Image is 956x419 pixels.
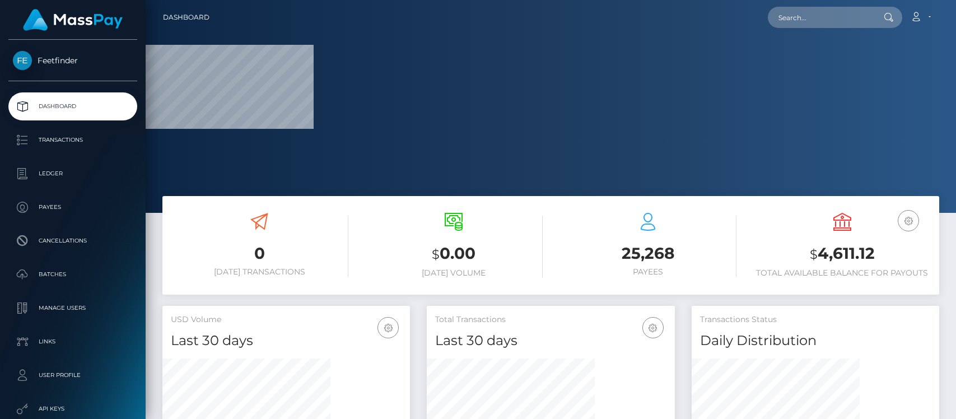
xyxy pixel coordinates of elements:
p: API Keys [13,401,133,417]
a: Transactions [8,126,137,154]
h5: Transactions Status [700,314,931,325]
a: Cancellations [8,227,137,255]
a: Batches [8,260,137,288]
h3: 0 [171,243,348,264]
h5: Total Transactions [435,314,666,325]
a: Payees [8,193,137,221]
h3: 0.00 [365,243,543,266]
p: User Profile [13,367,133,384]
a: Dashboard [163,6,209,29]
h4: Last 30 days [171,331,402,351]
p: Cancellations [13,232,133,249]
p: Dashboard [13,98,133,115]
h6: Payees [559,267,737,277]
h3: 25,268 [559,243,737,264]
p: Ledger [13,165,133,182]
h3: 4,611.12 [753,243,931,266]
p: Batches [13,266,133,283]
p: Manage Users [13,300,133,316]
img: Feetfinder [13,51,32,70]
span: Feetfinder [8,55,137,66]
img: MassPay Logo [23,9,123,31]
input: Search... [768,7,873,28]
h6: [DATE] Transactions [171,267,348,277]
a: Manage Users [8,294,137,322]
small: $ [810,246,818,262]
h4: Last 30 days [435,331,666,351]
p: Payees [13,199,133,216]
p: Links [13,333,133,350]
h6: [DATE] Volume [365,268,543,278]
a: Dashboard [8,92,137,120]
h5: USD Volume [171,314,402,325]
small: $ [432,246,440,262]
a: Ledger [8,160,137,188]
a: Links [8,328,137,356]
a: User Profile [8,361,137,389]
p: Transactions [13,132,133,148]
h4: Daily Distribution [700,331,931,351]
h6: Total Available Balance for Payouts [753,268,931,278]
